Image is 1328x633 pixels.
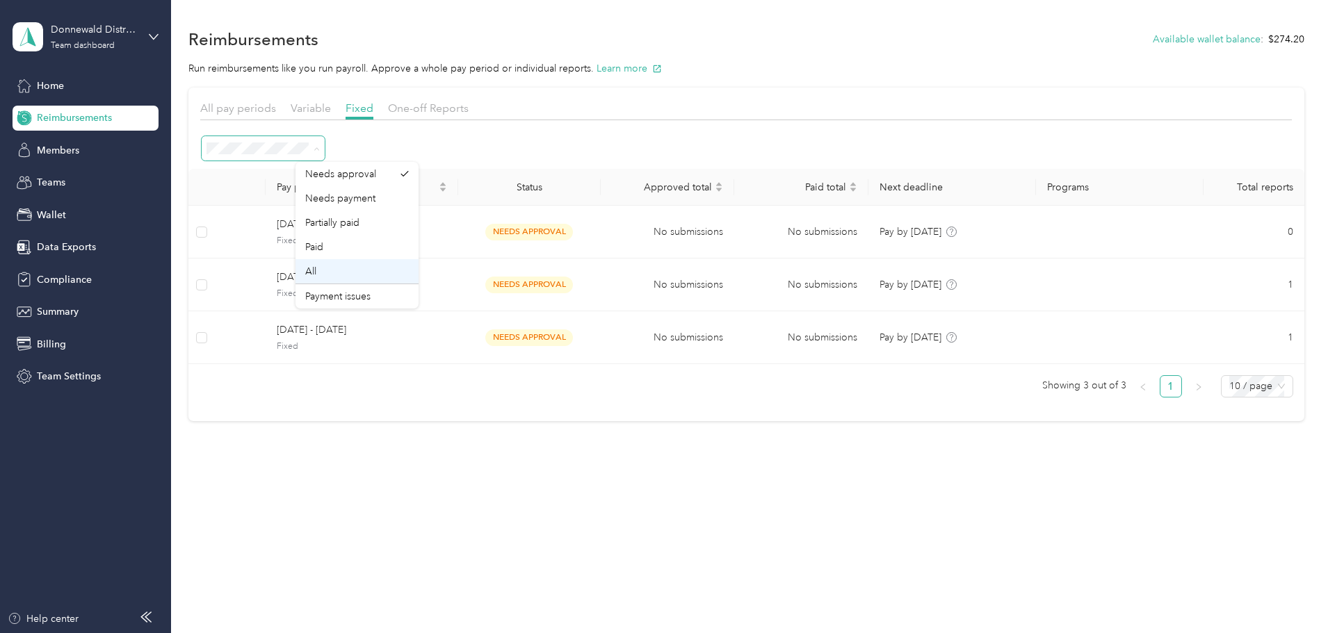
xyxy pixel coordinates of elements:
[485,277,573,293] span: needs approval
[849,186,857,194] span: caret-down
[1204,169,1304,206] th: Total reports
[188,32,318,47] h1: Reimbursements
[305,217,359,229] span: Partially paid
[305,265,316,277] span: All
[734,311,868,364] td: No submissions
[277,181,436,193] span: Pay period
[305,192,375,204] span: Needs payment
[1268,32,1304,47] span: $274.20
[601,206,735,258] td: No submissions
[601,311,735,364] td: No submissions
[849,180,857,188] span: caret-up
[715,186,723,194] span: caret-down
[734,169,868,206] th: Paid total
[277,235,447,247] span: Fixed
[37,79,64,93] span: Home
[277,288,447,300] span: Fixed
[734,258,868,311] td: No submissions
[37,175,65,190] span: Teams
[277,322,447,338] span: [DATE] - [DATE]
[1221,375,1293,397] div: Page Size
[1204,206,1304,258] td: 0
[597,61,662,76] button: Learn more
[1153,32,1261,47] button: Available wallet balance
[37,272,92,287] span: Compliance
[1188,375,1210,397] button: right
[439,180,447,188] span: caret-up
[1261,32,1263,47] span: :
[37,208,66,222] span: Wallet
[37,369,101,384] span: Team Settings
[485,329,573,345] span: needs approval
[388,101,469,115] span: One-off Reports
[1229,376,1285,397] span: 10 / page
[1160,376,1181,397] a: 1
[880,226,941,238] span: Pay by [DATE]
[601,258,735,311] td: No submissions
[880,279,941,290] span: Pay by [DATE]
[1160,375,1182,397] li: 1
[612,181,713,193] span: Approved total
[305,290,371,302] span: Payment issues
[37,110,112,125] span: Reimbursements
[1132,375,1154,397] li: Previous Page
[305,168,376,180] span: Needs approval
[305,241,323,253] span: Paid
[485,224,573,240] span: needs approval
[277,270,447,285] span: [DATE] - [DATE]
[1139,383,1147,391] span: left
[1204,258,1304,311] td: 1
[37,337,66,352] span: Billing
[37,143,79,158] span: Members
[37,240,96,254] span: Data Exports
[1132,375,1154,397] button: left
[346,101,373,115] span: Fixed
[291,101,331,115] span: Variable
[200,101,276,115] span: All pay periods
[277,340,447,353] span: Fixed
[1188,375,1210,397] li: Next Page
[1250,555,1328,633] iframe: Everlance-gr Chat Button Frame
[266,169,458,206] th: Pay period
[734,206,868,258] td: No submissions
[745,181,846,193] span: Paid total
[715,180,723,188] span: caret-up
[868,169,1036,206] th: Next deadline
[8,611,79,626] button: Help center
[1036,169,1204,206] th: Programs
[439,186,447,194] span: caret-down
[469,181,590,193] div: Status
[51,22,138,37] div: Donnewald Distributing
[51,42,115,50] div: Team dashboard
[1042,375,1126,396] span: Showing 3 out of 3
[880,331,941,343] span: Pay by [DATE]
[1204,311,1304,364] td: 1
[188,61,1304,76] p: Run reimbursements like you run payroll. Approve a whole pay period or individual reports.
[37,304,79,319] span: Summary
[277,217,447,232] span: [DATE] - [DATE]
[1195,383,1203,391] span: right
[601,169,735,206] th: Approved total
